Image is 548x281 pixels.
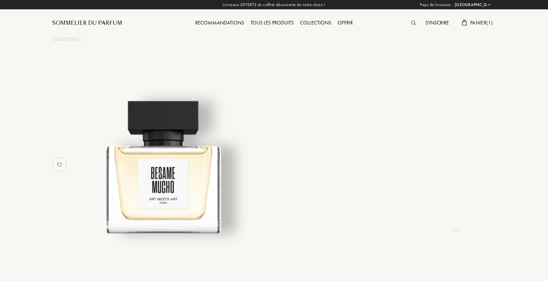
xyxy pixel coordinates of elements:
a: Sommelier du Parfum [52,19,122,27]
div: Collections [297,19,334,27]
img: no_like_p.png [53,158,66,171]
a: S'inscrire [422,19,452,26]
div: Tous les produits [247,19,297,27]
a: Tous les produits [247,19,297,26]
div: Offrir [334,19,356,27]
span: Panier ( 1 ) [470,19,493,26]
img: undefined undefined [84,82,243,241]
a: Collections [297,19,334,26]
img: search_icn.svg [411,21,416,25]
span: Pays de livraison : [420,2,453,8]
div: / [81,36,84,43]
div: Recommandations [192,19,247,27]
div: S'inscrire [422,19,452,27]
a: Collections [52,36,79,43]
a: Offrir [334,19,356,26]
a: Recommandations [192,19,247,26]
img: cart.svg [462,20,467,25]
